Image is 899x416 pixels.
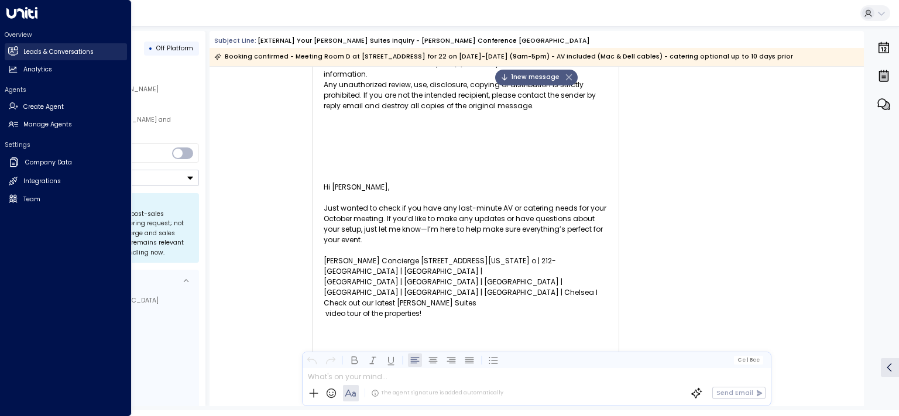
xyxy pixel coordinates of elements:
p: Hi [PERSON_NAME], Just wanted to check if you have any last-minute AV or catering needs for your ... [324,182,608,319]
div: The agent signature is added automatically [371,389,503,397]
div: • [149,40,153,56]
a: Company Data [5,153,127,172]
a: Integrations [5,173,127,190]
span: 1 new message [500,73,560,82]
h2: Company Data [25,158,72,167]
span: Subject Line: [214,36,256,45]
span: Cc Bcc [737,357,760,363]
span: | [746,357,748,363]
button: Redo [323,353,337,367]
a: Create Agent [5,98,127,115]
div: [EXTERNAL] Your [PERSON_NAME] Suites Inquiry - [PERSON_NAME] Conference [GEOGRAPHIC_DATA] [258,36,590,46]
h2: Integrations [23,177,61,186]
h2: Overview [5,30,127,39]
button: Cc|Bcc [734,356,763,364]
h2: Team [23,195,40,204]
h2: Create Agent [23,102,64,112]
a: Analytics [5,61,127,78]
a: Team [5,191,127,208]
div: 1new message [495,70,578,85]
h2: Agents [5,85,127,94]
h2: Manage Agents [23,120,72,129]
h2: Settings [5,140,127,149]
a: Leads & Conversations [5,43,127,60]
div: Booking confirmed - Meeting Room D at [STREET_ADDRESS] for 22 on [DATE]-[DATE] (9am-5pm) - AV inc... [214,51,793,63]
span: Off Platform [156,44,193,53]
h2: Analytics [23,65,52,74]
h2: Leads & Conversations [23,47,94,57]
button: Undo [305,353,319,367]
a: Manage Agents [5,116,127,133]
